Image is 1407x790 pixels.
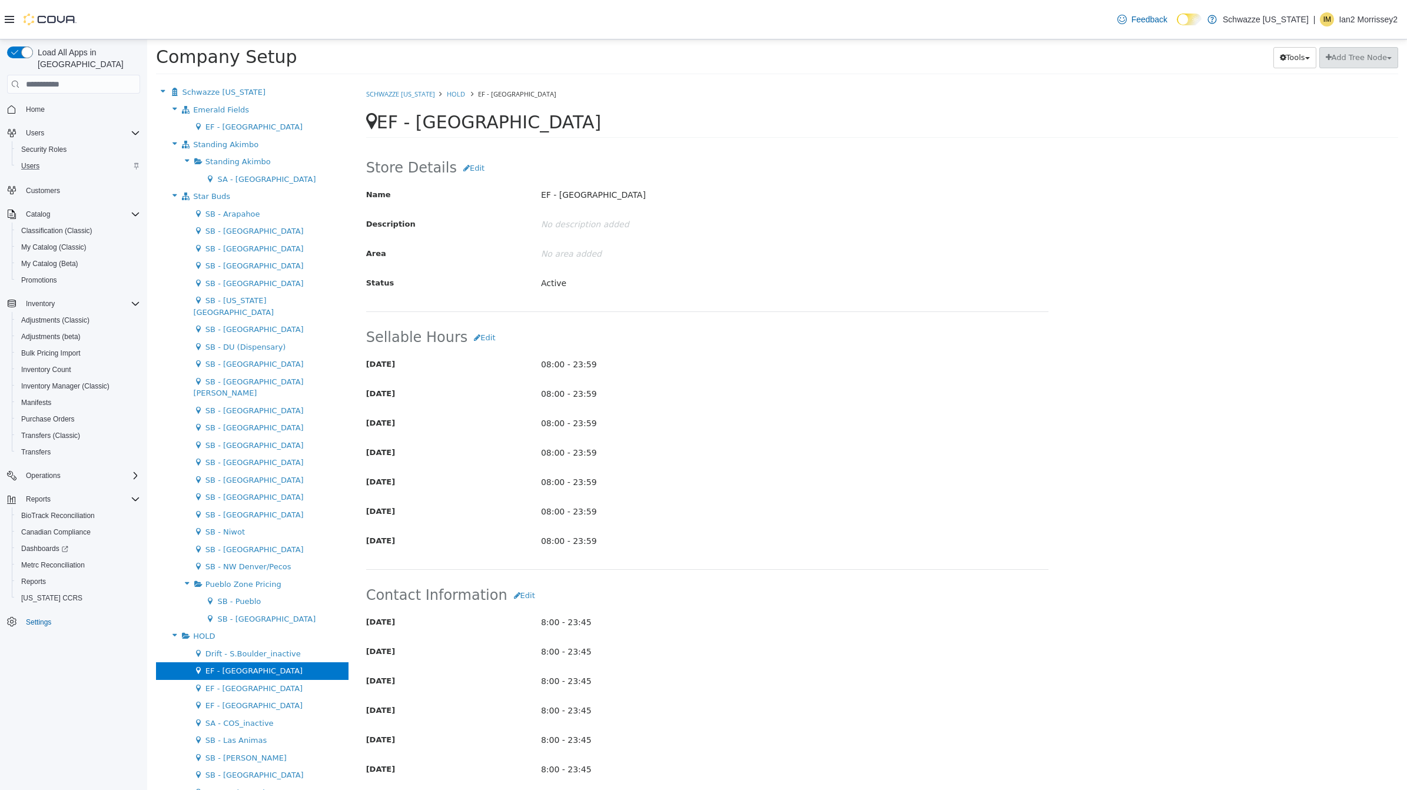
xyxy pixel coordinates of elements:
img: Cova [24,14,77,25]
span: Schwazze [US_STATE] [35,48,118,57]
span: Load All Apps in [GEOGRAPHIC_DATA] [33,47,140,70]
span: SB - Arapahoe [58,170,113,179]
button: Purchase Orders [12,411,145,427]
span: Standing Akimbo [58,118,124,127]
button: Security Roles [12,141,145,158]
span: [DATE] [219,467,248,476]
a: Transfers (Classic) [16,429,85,443]
span: [DATE] [219,578,248,587]
span: Drift - S.Boulder_inactive [58,610,154,619]
span: Company Setup [9,7,150,28]
span: BioTrack Reconciliation [16,509,140,523]
span: Store Details [219,120,310,137]
span: SB - DU (Dispensary) [58,303,139,312]
span: Inventory Count [16,363,140,377]
span: Settings [21,615,140,629]
button: Promotions [12,272,145,288]
p: EF - [GEOGRAPHIC_DATA] [394,145,843,166]
a: Customers [21,184,65,198]
span: Area [219,210,239,218]
p: 8:00 - 23:45 [394,573,843,593]
button: Add Tree Node [1172,8,1251,29]
p: 8:00 - 23:45 [394,661,843,682]
span: Users [21,126,140,140]
button: Adjustments (beta) [12,328,145,345]
span: Metrc Reconciliation [21,560,85,570]
span: Catalog [21,207,140,221]
span: Washington CCRS [16,591,140,605]
span: Pueblo Zone Pricing [58,540,134,549]
button: Manifests [12,394,145,411]
span: SB - [GEOGRAPHIC_DATA] [58,453,157,462]
span: Reports [26,494,51,504]
a: Schwazze [US_STATE] [219,50,288,59]
a: Reports [16,575,51,589]
span: SB - [GEOGRAPHIC_DATA] [58,436,157,445]
button: Inventory Manager (Classic) [12,378,145,394]
span: Manifests [21,398,51,407]
span: Canadian Compliance [16,525,140,539]
span: Catalog [26,210,50,219]
span: Reports [21,492,140,506]
span: [US_STATE] CCRS [21,593,82,603]
span: SB - [GEOGRAPHIC_DATA] [58,731,157,740]
button: Catalog [2,206,145,223]
span: Standing Akimbo [46,101,111,109]
span: SB - Pueblo [71,557,114,566]
span: My Catalog (Beta) [21,259,78,268]
a: Bulk Pricing Import [16,346,85,360]
span: SA - [GEOGRAPHIC_DATA] [71,135,169,144]
span: SB - [US_STATE][GEOGRAPHIC_DATA] [46,257,127,277]
span: Inventory Manager (Classic) [16,379,140,393]
span: SB - [GEOGRAPHIC_DATA] [58,320,157,329]
button: My Catalog (Classic) [12,239,145,255]
a: Dashboards [12,540,145,557]
button: Users [2,125,145,141]
span: My Catalog (Classic) [16,240,140,254]
span: SA - COS_inactive [58,679,127,688]
span: [DATE] [219,696,248,705]
span: EF - [GEOGRAPHIC_DATA] [58,627,155,636]
span: Promotions [16,273,140,287]
span: Customers [26,186,60,195]
span: EF - [GEOGRAPHIC_DATA] [230,72,454,93]
a: Manifests [16,396,56,410]
button: Reports [12,573,145,590]
span: SB - [GEOGRAPHIC_DATA] [71,575,169,584]
span: Purchase Orders [16,412,140,426]
p: 08:00 - 23:59 [394,315,843,336]
button: Adjustments (Classic) [12,312,145,328]
span: Adjustments (Classic) [16,313,140,327]
span: [DATE] [219,666,248,675]
p: 8:00 - 23:45 [394,720,843,741]
span: [DATE] [219,438,248,447]
span: EF - [GEOGRAPHIC_DATA] [58,83,155,92]
span: SB - [GEOGRAPHIC_DATA] [58,240,157,248]
span: Sellable Hours [219,290,321,306]
button: Bulk Pricing Import [12,345,145,361]
span: Transfers (Classic) [16,429,140,443]
a: My Catalog (Classic) [16,240,91,254]
button: Edit [320,288,354,309]
span: Adjustments (Classic) [21,316,89,325]
a: Dashboards [16,542,73,556]
span: Promotions [21,275,57,285]
span: Star Buds [46,152,83,161]
span: [DATE] [219,409,248,417]
span: SB - [GEOGRAPHIC_DATA] [58,471,157,480]
span: SB - [GEOGRAPHIC_DATA] [58,401,157,410]
a: Inventory Count [16,363,76,377]
button: Edit [310,118,344,140]
a: Promotions [16,273,62,287]
a: Purchase Orders [16,412,79,426]
span: Bulk Pricing Import [16,346,140,360]
span: [DATE] [219,320,248,329]
span: Inventory Count [21,365,71,374]
span: [DATE] [219,350,248,359]
span: Feedback [1131,14,1167,25]
span: Metrc Reconciliation [16,558,140,572]
span: SB - [GEOGRAPHIC_DATA] [58,419,157,427]
span: Inventory Manager (Classic) [21,381,109,391]
button: Home [2,101,145,118]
